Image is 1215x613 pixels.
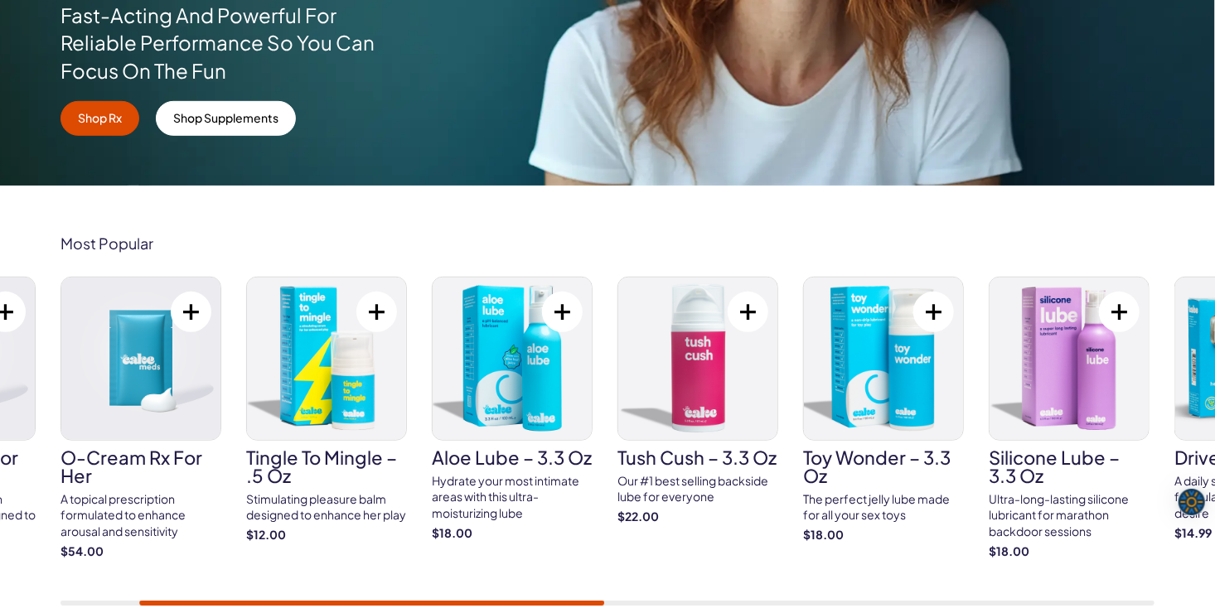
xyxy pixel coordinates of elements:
[156,101,296,136] a: Shop Supplements
[432,525,593,542] strong: $18.00
[61,543,221,560] strong: $54.00
[618,278,777,440] img: Tush Cush – 3.3 oz
[432,448,593,466] h3: Aloe Lube – 3.3 oz
[246,448,407,485] h3: Tingle To Mingle – .5 oz
[617,509,778,525] strong: $22.00
[61,278,220,440] img: O-Cream Rx for Her
[989,448,1150,485] h3: Silicone Lube – 3.3 oz
[803,448,964,485] h3: Toy Wonder – 3.3 oz
[803,491,964,524] div: The perfect jelly lube made for all your sex toys
[617,277,778,525] a: Tush Cush – 3.3 oz Tush Cush – 3.3 oz Our #1 best selling backside lube for everyone $22.00
[804,278,963,440] img: Toy Wonder – 3.3 oz
[61,491,221,540] div: A topical prescription formulated to enhance arousal and sensitivity
[433,278,592,440] img: Aloe Lube – 3.3 oz
[989,491,1150,540] div: Ultra-long-lasting silicone lubricant for marathon backdoor sessions
[246,277,407,543] a: Tingle To Mingle – .5 oz Tingle To Mingle – .5 oz Stimulating pleasure balm designed to enhance h...
[432,473,593,522] div: Hydrate your most intimate areas with this ultra-moisturizing lube
[61,2,377,85] p: Fast-Acting And Powerful For Reliable Performance So You Can Focus On The Fun
[61,277,221,559] a: O-Cream Rx for Her O-Cream Rx for Her A topical prescription formulated to enhance arousal and se...
[61,448,221,485] h3: O-Cream Rx for Her
[990,278,1149,440] img: Silicone Lube – 3.3 oz
[432,277,593,541] a: Aloe Lube – 3.3 oz Aloe Lube – 3.3 oz Hydrate your most intimate areas with this ultra-moisturizi...
[989,277,1150,559] a: Silicone Lube – 3.3 oz Silicone Lube – 3.3 oz Ultra-long-lasting silicone lubricant for marathon ...
[61,101,139,136] a: Shop Rx
[246,491,407,524] div: Stimulating pleasure balm designed to enhance her play
[617,473,778,505] div: Our #1 best selling backside lube for everyone
[803,527,964,543] strong: $18.00
[617,448,778,466] h3: Tush Cush – 3.3 oz
[246,527,407,543] strong: $12.00
[247,278,406,440] img: Tingle To Mingle – .5 oz
[989,543,1150,560] strong: $18.00
[803,277,964,543] a: Toy Wonder – 3.3 oz Toy Wonder – 3.3 oz The perfect jelly lube made for all your sex toys $18.00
